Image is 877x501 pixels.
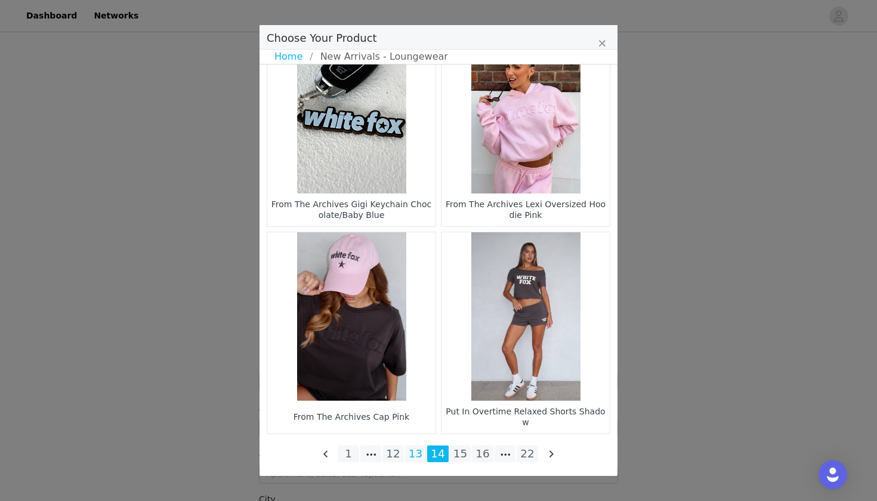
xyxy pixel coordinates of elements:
div: Put In Overtime Relaxed Shorts Shadow [444,404,607,431]
button: Close [598,37,606,51]
li: 1 [338,445,359,462]
li: 22 [517,445,538,462]
div: Open Intercom Messenger [819,460,847,489]
li: 16 [472,445,493,462]
li: 13 [405,445,427,462]
span: Choose Your Product [267,32,377,44]
li: 12 [382,445,404,462]
a: Home [274,50,310,64]
li: 14 [427,445,449,462]
div: From The Archives Gigi Keychain Chocolate/Baby Blue [270,196,433,223]
div: Choose Your Product [260,25,617,476]
li: 15 [450,445,471,462]
div: From The Archives Cap Pink [270,404,433,431]
div: From The Archives Lexi Oversized Hoodie Pink [444,196,607,223]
